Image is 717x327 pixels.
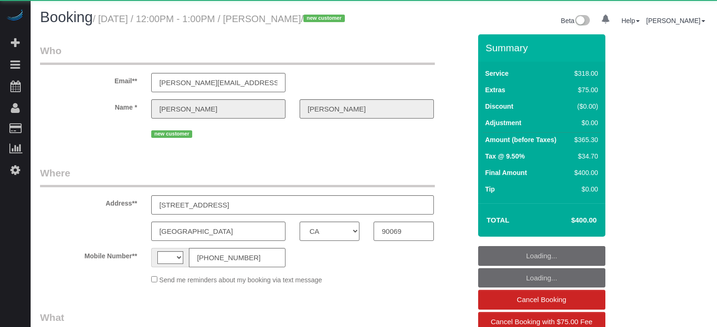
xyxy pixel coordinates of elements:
label: Service [485,69,509,78]
label: Extras [485,85,505,95]
input: Last Name** [300,99,434,119]
label: Mobile Number** [33,248,144,261]
input: Zip Code** [374,222,433,241]
div: $75.00 [570,85,598,95]
label: Amount (before Taxes) [485,135,556,144]
span: new customer [151,130,192,138]
label: Discount [485,102,513,111]
input: Mobile Number** [189,248,285,267]
div: $34.70 [570,152,598,161]
label: Name * [33,99,144,112]
small: / [DATE] / 12:00PM - 1:00PM / [PERSON_NAME] [93,14,348,24]
span: new customer [303,15,344,22]
label: Adjustment [485,118,521,128]
img: New interface [574,15,590,27]
legend: Where [40,166,435,187]
div: $318.00 [570,69,598,78]
div: $400.00 [570,168,598,177]
legend: Who [40,44,435,65]
span: Cancel Booking with $75.00 Fee [491,318,593,326]
strong: Total [487,216,510,224]
a: Help [621,17,640,24]
a: Cancel Booking [478,290,605,310]
div: $0.00 [570,118,598,128]
a: Beta [561,17,590,24]
a: [PERSON_NAME] [646,17,705,24]
div: ($0.00) [570,102,598,111]
h3: Summary [486,42,601,53]
label: Tax @ 9.50% [485,152,525,161]
label: Final Amount [485,168,527,177]
div: $365.30 [570,135,598,144]
span: Send me reminders about my booking via text message [159,276,322,284]
label: Tip [485,184,495,194]
h4: $400.00 [543,216,596,224]
div: $0.00 [570,184,598,194]
span: / [301,14,348,24]
span: Booking [40,9,93,25]
img: Automaid Logo [6,9,24,23]
input: First Name** [151,99,285,119]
